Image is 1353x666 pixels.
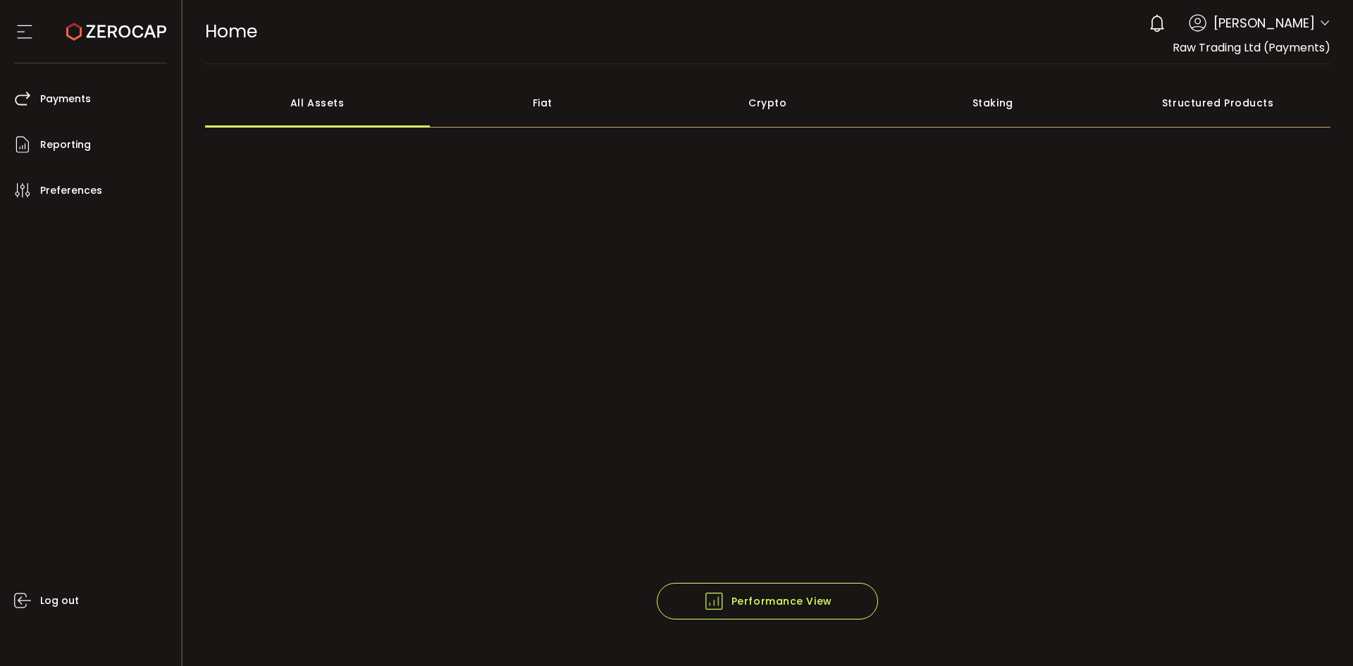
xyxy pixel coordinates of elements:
[40,135,91,155] span: Reporting
[880,78,1106,128] div: Staking
[40,180,102,201] span: Preferences
[657,583,878,619] button: Performance View
[205,19,257,44] span: Home
[1283,598,1353,666] iframe: Chat Widget
[1213,13,1315,32] span: [PERSON_NAME]
[1173,39,1330,56] span: Raw Trading Ltd (Payments)
[430,78,655,128] div: Fiat
[703,591,832,612] span: Performance View
[1106,78,1331,128] div: Structured Products
[205,78,431,128] div: All Assets
[40,591,79,611] span: Log out
[655,78,881,128] div: Crypto
[40,89,91,109] span: Payments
